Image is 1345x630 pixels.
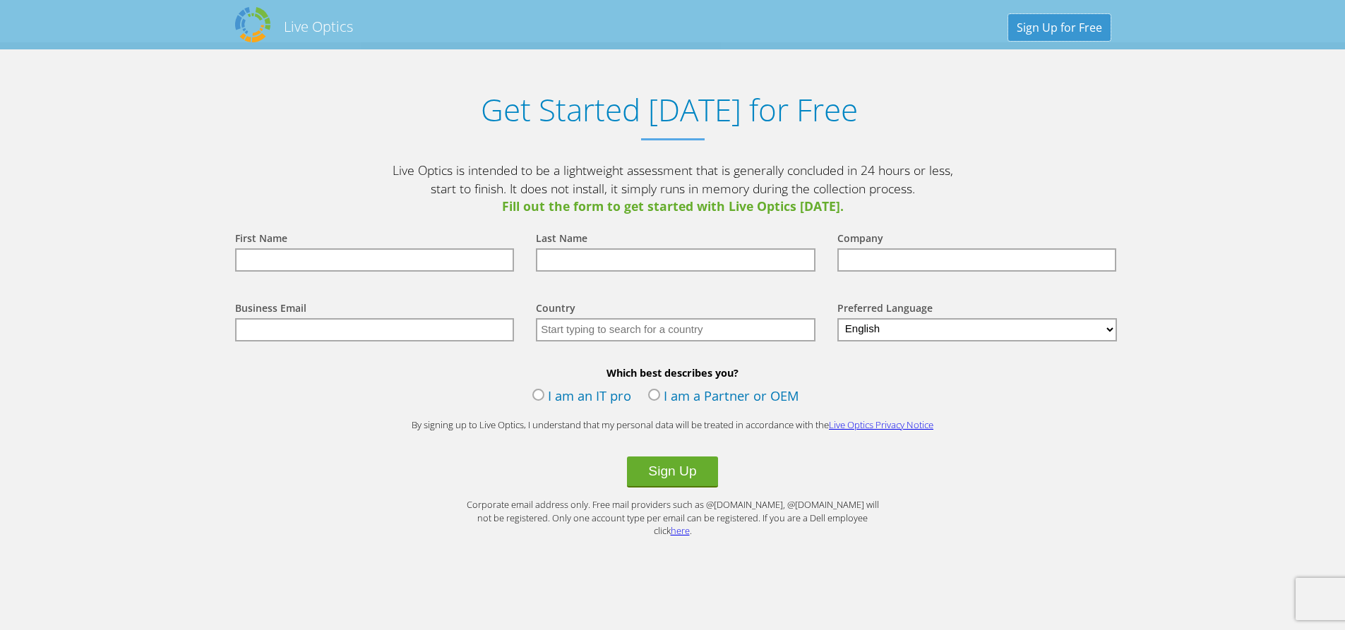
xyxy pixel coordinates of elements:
button: Sign Up [627,456,717,487]
input: Start typing to search for a country [536,318,815,341]
label: Business Email [235,301,306,318]
label: Last Name [536,231,587,248]
p: Corporate email address only. Free mail providers such as @[DOMAIN_NAME], @[DOMAIN_NAME] will not... [461,498,885,538]
label: Company [837,231,883,248]
p: By signing up to Live Optics, I understand that my personal data will be treated in accordance wi... [390,418,955,432]
a: Sign Up for Free [1008,14,1111,41]
a: here [671,524,690,537]
span: Fill out the form to get started with Live Optics [DATE]. [390,198,955,216]
label: I am an IT pro [532,387,631,408]
label: First Name [235,231,287,248]
label: I am a Partner or OEM [648,387,799,408]
a: Live Optics Privacy Notice [829,418,933,431]
b: Which best describes you? [221,366,1125,380]
p: Live Optics is intended to be a lightweight assessment that is generally concluded in 24 hours or... [390,162,955,216]
h1: Get Started [DATE] for Free [221,92,1118,128]
img: Dell Dpack [235,7,270,42]
label: Preferred Language [837,301,933,318]
h2: Live Optics [284,17,353,36]
label: Country [536,301,575,318]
